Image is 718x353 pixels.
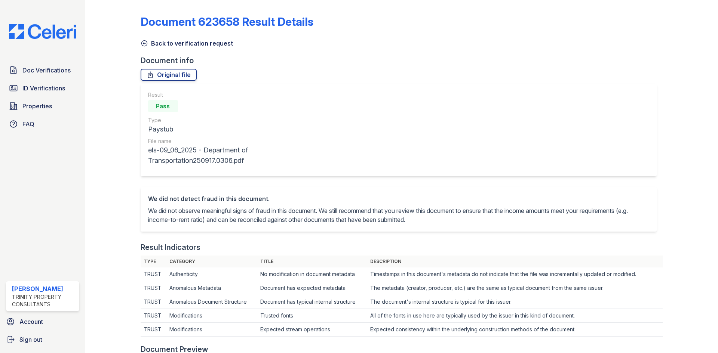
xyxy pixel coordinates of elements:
[141,267,167,281] td: TRUST
[12,293,76,308] div: Trinity Property Consultants
[141,281,167,295] td: TRUST
[257,309,367,323] td: Trusted fonts
[166,256,257,267] th: Category
[367,281,663,295] td: The metadata (creator, producer, etc.) are the same as typical document from the same issuer.
[257,281,367,295] td: Document has expected metadata
[367,256,663,267] th: Description
[367,295,663,309] td: The document's internal structure is typical for this issuer.
[22,66,71,75] span: Doc Verifications
[148,117,340,124] div: Type
[3,24,82,39] img: CE_Logo_Blue-a8612792a0a2168367f1c8372b55b34899dd931a85d93a1a3d3e32e68fde9ad4.png
[141,15,313,28] a: Document 623658 Result Details
[141,309,167,323] td: TRUST
[141,55,663,66] div: Document info
[148,124,340,134] div: Paystub
[141,256,167,267] th: Type
[141,39,233,48] a: Back to verification request
[166,281,257,295] td: Anomalous Metadata
[367,309,663,323] td: All of the fonts in use here are typically used by the issuer in this kind of document.
[6,99,79,114] a: Properties
[6,63,79,78] a: Doc Verifications
[148,194,649,203] div: We did not detect fraud in this document.
[141,295,167,309] td: TRUST
[148,206,649,224] p: We did not observe meaningful signs of fraud in this document. We still recommend that you review...
[166,267,257,281] td: Authenticity
[22,120,34,128] span: FAQ
[6,117,79,131] a: FAQ
[6,81,79,96] a: ID Verifications
[3,314,82,329] a: Account
[166,309,257,323] td: Modifications
[257,295,367,309] td: Document has typical internal structure
[148,100,178,112] div: Pass
[367,323,663,337] td: Expected consistency within the underlying construction methods of the document.
[367,267,663,281] td: Timestamps in this document's metadata do not indicate that the file was incrementally updated or...
[141,69,197,81] a: Original file
[166,295,257,309] td: Anomalous Document Structure
[141,242,200,253] div: Result Indicators
[22,102,52,111] span: Properties
[3,332,82,347] a: Sign out
[257,267,367,281] td: No modification in document metadata
[257,323,367,337] td: Expected stream operations
[148,145,340,166] div: els-09_06_2025 - Department of Transportation250917.0306.pdf
[19,335,42,344] span: Sign out
[148,91,340,99] div: Result
[257,256,367,267] th: Title
[22,84,65,93] span: ID Verifications
[19,317,43,326] span: Account
[148,137,340,145] div: File name
[141,323,167,337] td: TRUST
[12,284,76,293] div: [PERSON_NAME]
[166,323,257,337] td: Modifications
